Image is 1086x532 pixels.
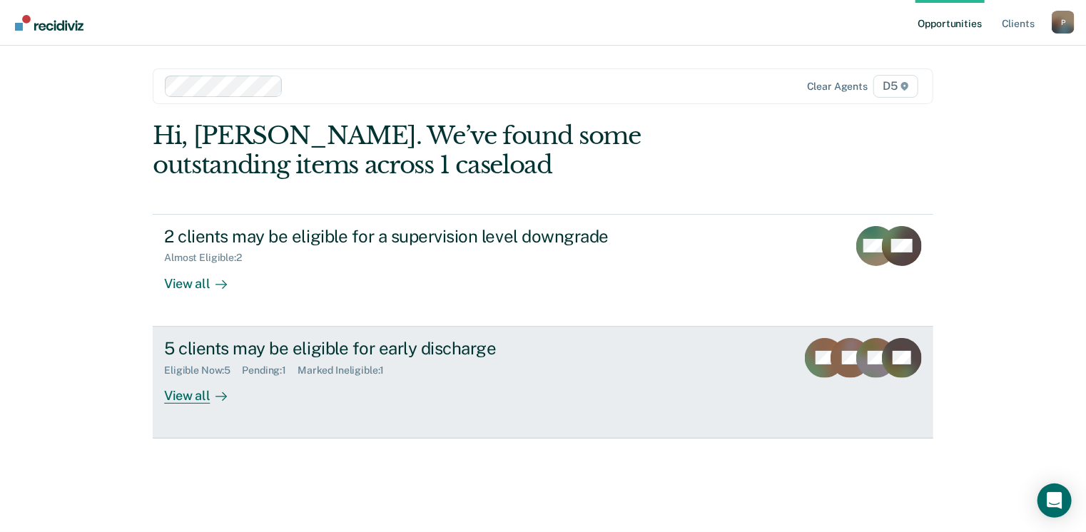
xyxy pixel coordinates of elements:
div: View all [164,376,244,404]
div: 5 clients may be eligible for early discharge [164,338,665,359]
img: Recidiviz [15,15,83,31]
div: Open Intercom Messenger [1037,484,1072,518]
button: Profile dropdown button [1052,11,1075,34]
div: Almost Eligible : 2 [164,252,253,264]
span: D5 [873,75,918,98]
a: 5 clients may be eligible for early dischargeEligible Now:5Pending:1Marked Ineligible:1View all [153,327,933,439]
a: 2 clients may be eligible for a supervision level downgradeAlmost Eligible:2View all [153,214,933,327]
div: P [1052,11,1075,34]
div: Marked Ineligible : 1 [298,364,395,377]
div: Eligible Now : 5 [164,364,242,377]
div: Hi, [PERSON_NAME]. We’ve found some outstanding items across 1 caseload [153,121,777,180]
div: Pending : 1 [242,364,298,377]
div: View all [164,264,244,292]
div: 2 clients may be eligible for a supervision level downgrade [164,226,665,247]
div: Clear agents [807,81,868,93]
